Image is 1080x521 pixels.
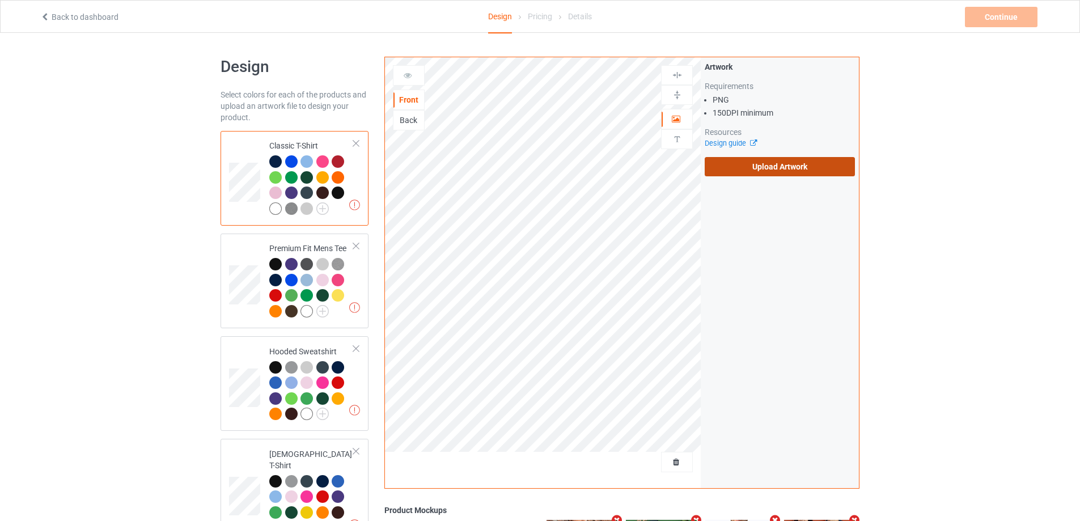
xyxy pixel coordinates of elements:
[672,90,683,100] img: svg%3E%0A
[285,202,298,215] img: heather_texture.png
[221,234,369,328] div: Premium Fit Mens Tee
[221,57,369,77] h1: Design
[349,405,360,416] img: exclamation icon
[568,1,592,32] div: Details
[316,408,329,420] img: svg+xml;base64,PD94bWwgdmVyc2lvbj0iMS4wIiBlbmNvZGluZz0iVVRGLTgiPz4KPHN2ZyB3aWR0aD0iMjJweCIgaGVpZ2...
[713,94,855,105] li: PNG
[332,258,344,270] img: heather_texture.png
[349,302,360,313] img: exclamation icon
[269,243,354,316] div: Premium Fit Mens Tee
[384,505,859,516] div: Product Mockups
[705,126,855,138] div: Resources
[672,134,683,145] img: svg%3E%0A
[349,200,360,210] img: exclamation icon
[40,12,118,22] a: Back to dashboard
[221,89,369,123] div: Select colors for each of the products and upload an artwork file to design your product.
[705,139,756,147] a: Design guide
[269,140,354,214] div: Classic T-Shirt
[705,81,855,92] div: Requirements
[269,346,354,420] div: Hooded Sweatshirt
[528,1,552,32] div: Pricing
[316,305,329,317] img: svg+xml;base64,PD94bWwgdmVyc2lvbj0iMS4wIiBlbmNvZGluZz0iVVRGLTgiPz4KPHN2ZyB3aWR0aD0iMjJweCIgaGVpZ2...
[393,94,424,105] div: Front
[221,131,369,226] div: Classic T-Shirt
[705,61,855,73] div: Artwork
[488,1,512,33] div: Design
[393,115,424,126] div: Back
[221,336,369,431] div: Hooded Sweatshirt
[672,70,683,81] img: svg%3E%0A
[316,202,329,215] img: svg+xml;base64,PD94bWwgdmVyc2lvbj0iMS4wIiBlbmNvZGluZz0iVVRGLTgiPz4KPHN2ZyB3aWR0aD0iMjJweCIgaGVpZ2...
[713,107,855,118] li: 150 DPI minimum
[705,157,855,176] label: Upload Artwork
